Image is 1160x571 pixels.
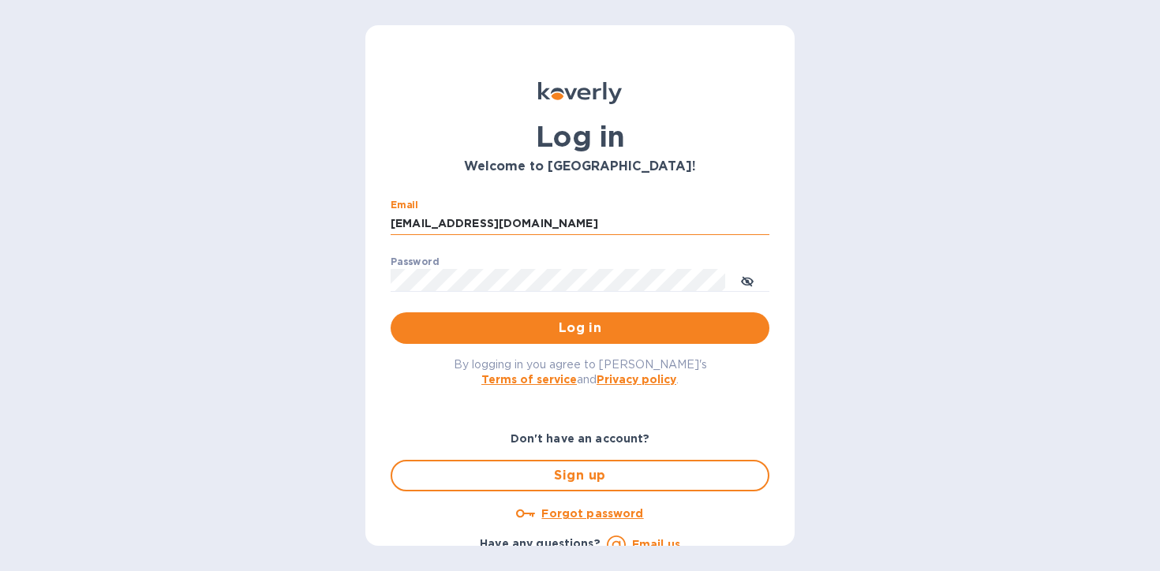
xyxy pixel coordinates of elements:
[403,319,757,338] span: Log in
[391,460,769,491] button: Sign up
[391,200,418,210] label: Email
[632,538,680,550] a: Email us
[541,507,643,520] u: Forgot password
[391,120,769,153] h1: Log in
[538,82,622,104] img: Koverly
[391,159,769,174] h3: Welcome to [GEOGRAPHIC_DATA]!
[405,466,755,485] span: Sign up
[481,373,577,386] a: Terms of service
[391,257,439,267] label: Password
[454,358,707,386] span: By logging in you agree to [PERSON_NAME]'s and .
[732,264,763,296] button: toggle password visibility
[391,212,769,236] input: Enter email address
[391,312,769,344] button: Log in
[480,537,601,550] b: Have any questions?
[597,373,676,386] a: Privacy policy
[511,432,650,445] b: Don't have an account?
